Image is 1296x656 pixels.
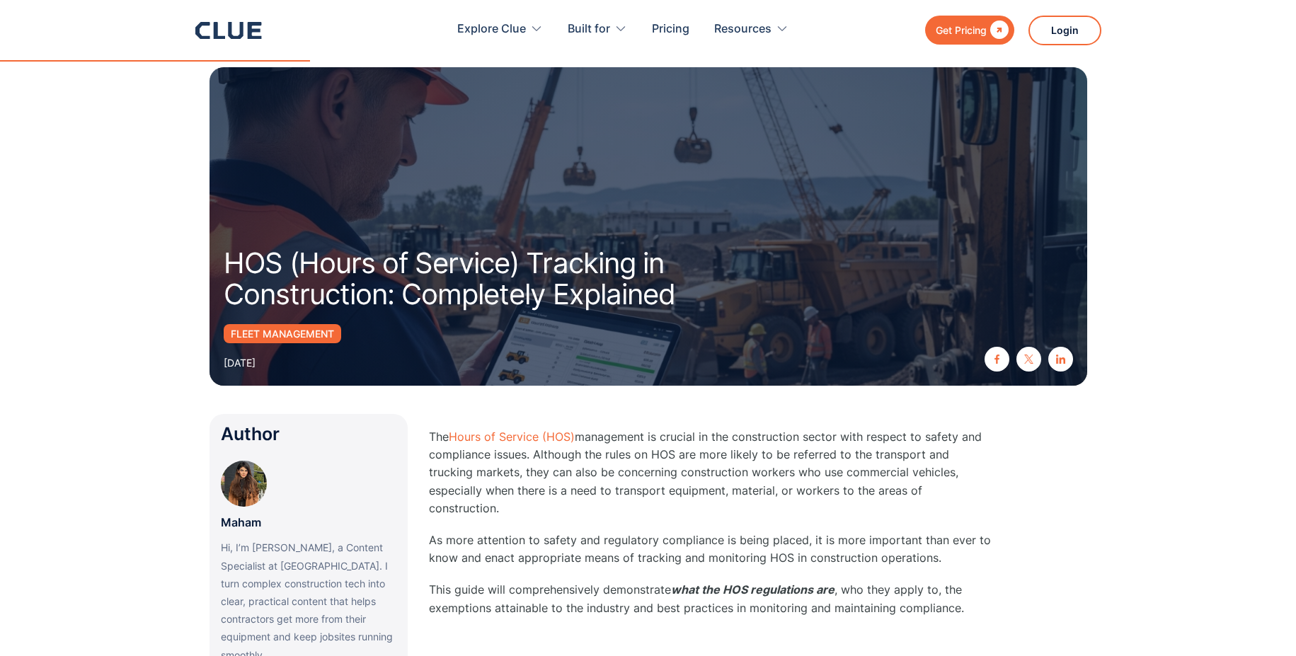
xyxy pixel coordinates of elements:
[224,324,341,343] a: Fleet management
[1056,355,1065,364] img: linkedin icon
[224,354,256,372] div: [DATE]
[652,7,689,52] a: Pricing
[224,248,818,310] h1: HOS (Hours of Service) Tracking in Construction: Completely Explained
[457,7,526,52] div: Explore Clue
[429,428,995,517] p: The management is crucial in the construction sector with respect to safety and compliance issues...
[429,531,995,567] p: As more attention to safety and regulatory compliance is being placed, it is more important than ...
[457,7,543,52] div: Explore Clue
[1024,355,1033,364] img: twitter X icon
[1028,16,1101,45] a: Login
[429,631,995,649] p: ‍
[568,7,610,52] div: Built for
[936,21,987,39] div: Get Pricing
[987,21,1009,39] div: 
[925,16,1014,45] a: Get Pricing
[992,355,1002,364] img: facebook icon
[449,430,575,444] a: Hours of Service (HOS)
[714,7,789,52] div: Resources
[429,581,995,616] p: This guide will comprehensively demonstrate , who they apply to, the exemptions attainable to the...
[714,7,772,52] div: Resources
[568,7,627,52] div: Built for
[221,425,396,443] div: Author
[221,514,261,531] p: Maham
[671,582,835,597] em: what the HOS regulations are
[221,461,267,507] img: Maham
